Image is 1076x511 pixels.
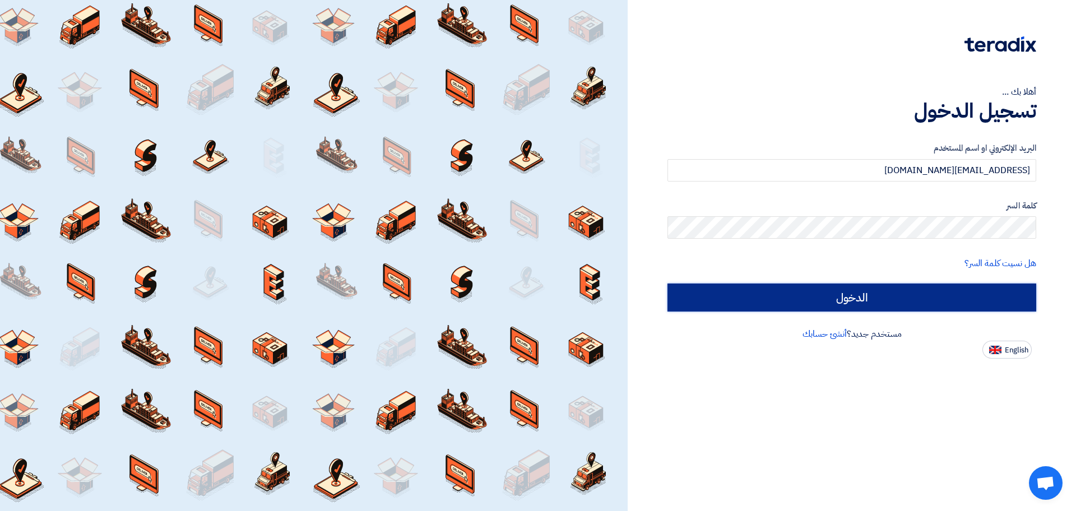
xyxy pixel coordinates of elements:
span: English [1005,346,1028,354]
div: أهلا بك ... [667,85,1036,99]
label: البريد الإلكتروني او اسم المستخدم [667,142,1036,155]
a: Open chat [1029,466,1063,500]
input: أدخل بريد العمل الإلكتروني او اسم المستخدم الخاص بك ... [667,159,1036,182]
img: en-US.png [989,346,1001,354]
a: أنشئ حسابك [803,327,847,341]
div: مستخدم جديد؟ [667,327,1036,341]
a: هل نسيت كلمة السر؟ [964,257,1036,270]
input: الدخول [667,284,1036,312]
button: English [982,341,1032,359]
h1: تسجيل الدخول [667,99,1036,123]
label: كلمة السر [667,199,1036,212]
img: Teradix logo [964,36,1036,52]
